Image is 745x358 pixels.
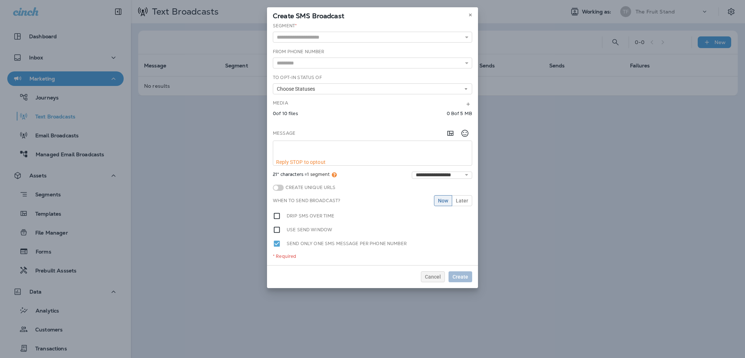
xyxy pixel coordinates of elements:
[458,126,472,141] button: Select an emoji
[277,86,318,92] span: Choose Statuses
[273,83,472,94] button: Choose Statuses
[287,240,407,248] label: Send only one SMS message per phone number
[438,198,448,203] span: Now
[453,274,468,279] span: Create
[284,185,336,190] label: Create Unique URLs
[443,126,458,141] button: Add in a premade template
[273,23,297,29] label: Segment
[273,172,337,179] span: 21* characters =
[273,253,472,259] div: * Required
[273,130,295,136] label: Message
[276,159,326,165] span: Reply STOP to optout
[273,100,288,106] label: Media
[287,226,332,234] label: Use send window
[273,49,324,55] label: From Phone Number
[421,271,445,282] button: Cancel
[273,198,340,204] label: When to send broadcast?
[287,212,335,220] label: Drip SMS over time
[434,195,452,206] button: Now
[273,75,322,80] label: To Opt-In Status of
[452,195,472,206] button: Later
[273,111,298,117] p: 0 of 10 files
[449,271,472,282] button: Create
[447,111,472,117] p: 0 B of 5 MB
[307,171,330,177] span: 1 segment
[425,274,441,279] span: Cancel
[267,7,478,23] div: Create SMS Broadcast
[456,198,468,203] span: Later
